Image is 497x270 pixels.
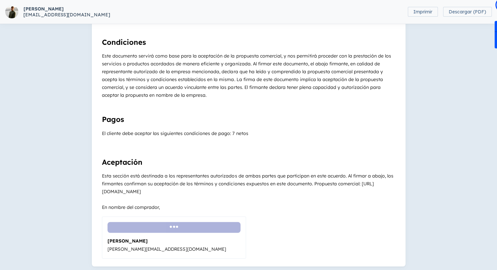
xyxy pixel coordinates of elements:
[24,6,64,12] b: [PERSON_NAME]
[102,173,393,194] span: Esta sección está destinada a los representantes autorizados de ambas partes que participan en es...
[102,130,248,136] span: 7 netos
[5,5,18,18] img: Garofi Espinoza
[102,38,146,47] span: Condiciones
[102,115,124,124] span: Pagos
[102,52,395,99] div: Este documento servirá como base para la aceptación de la propuesta comercial, y nos permitirá pr...
[102,130,231,136] span: El cliente debe aceptar las siguientes condiciones de pago:
[108,245,240,253] div: [PERSON_NAME][EMAIL_ADDRESS][DOMAIN_NAME]
[443,7,492,17] button: Descargar (PDF)
[24,12,110,18] span: [EMAIL_ADDRESS][DOMAIN_NAME]
[108,237,240,245] div: [PERSON_NAME]
[102,204,160,210] span: En nombre del comprador,
[408,7,438,17] button: Imprimir
[102,158,142,167] span: Aceptación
